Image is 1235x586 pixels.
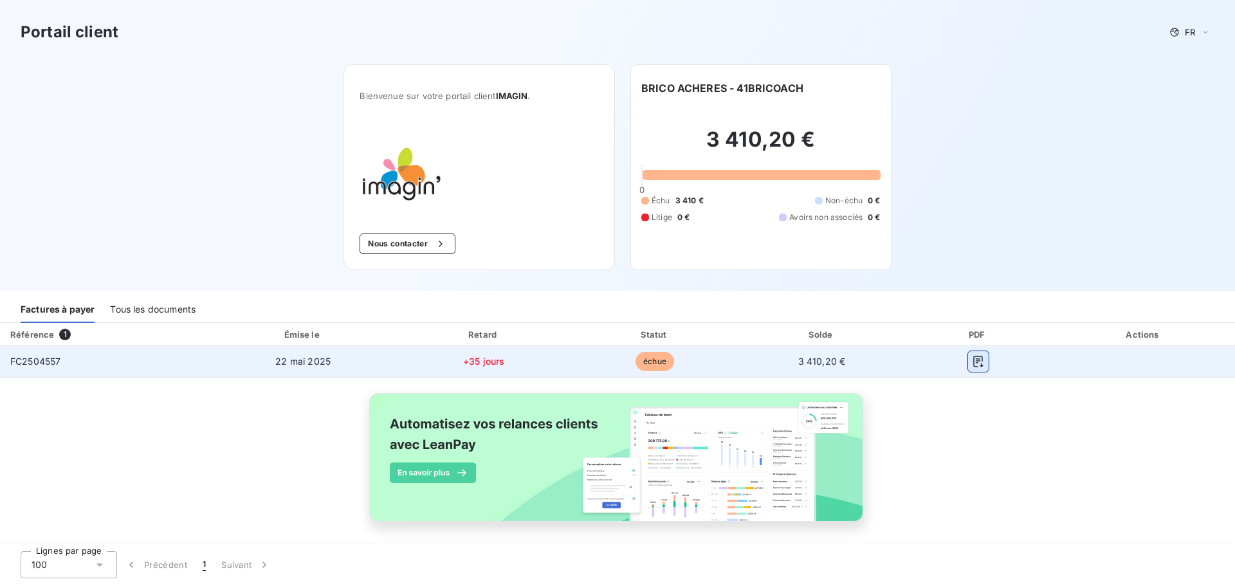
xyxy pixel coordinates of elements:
[212,328,395,341] div: Émise le
[32,558,47,571] span: 100
[677,212,690,223] span: 0 €
[652,195,670,206] span: Échu
[275,356,331,367] span: 22 mai 2025
[358,385,877,544] img: banner
[59,329,71,340] span: 1
[868,212,880,223] span: 0 €
[463,356,504,367] span: +35 jours
[203,558,206,571] span: 1
[1185,27,1195,37] span: FR
[868,195,880,206] span: 0 €
[573,328,737,341] div: Statut
[195,551,214,578] button: 1
[400,328,568,341] div: Retard
[360,91,599,101] span: Bienvenue sur votre portail client .
[641,127,881,165] h2: 3 410,20 €
[798,356,846,367] span: 3 410,20 €
[21,21,118,44] h3: Portail client
[789,212,863,223] span: Avoirs non associés
[496,91,528,101] span: IMAGIN
[110,296,196,323] div: Tous les documents
[21,296,95,323] div: Factures à payer
[10,356,60,367] span: FC2504557
[10,329,54,340] div: Référence
[907,328,1050,341] div: PDF
[742,328,901,341] div: Solde
[639,185,645,195] span: 0
[1055,328,1232,341] div: Actions
[652,212,672,223] span: Litige
[360,132,442,213] img: Company logo
[675,195,704,206] span: 3 410 €
[117,551,195,578] button: Précédent
[360,233,455,254] button: Nous contacter
[636,352,674,371] span: échue
[641,80,803,96] h6: BRICO ACHERES - 41BRICOACH
[825,195,863,206] span: Non-échu
[214,551,279,578] button: Suivant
